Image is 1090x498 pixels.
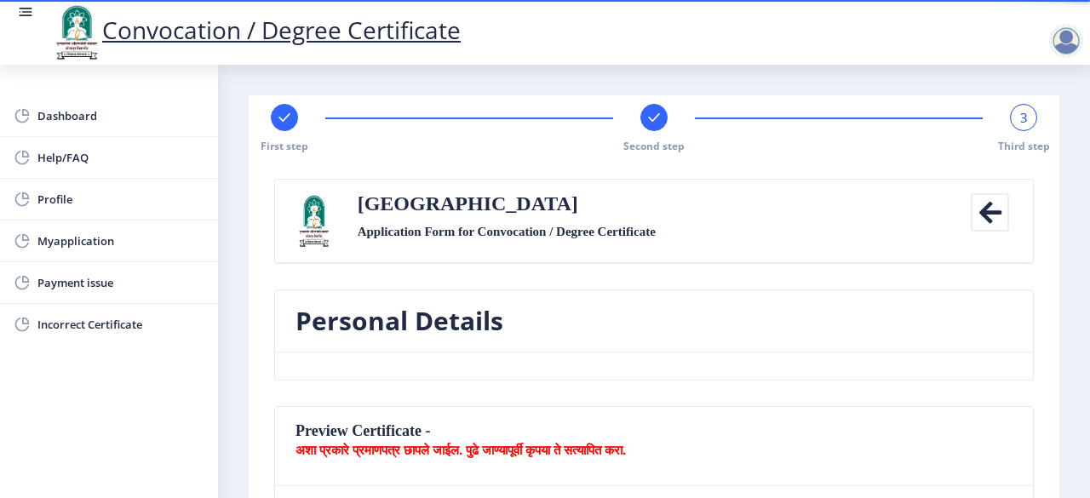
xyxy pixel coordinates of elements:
[37,147,204,168] span: Help/FAQ
[295,441,626,458] b: अशा प्रकारे प्रमाणपत्र छापले जाईल. पुढे जाण्यापूर्वी कृपया ते सत्यापित करा.
[358,221,656,242] label: Application Form for Convocation / Degree Certificate
[295,193,332,249] img: sulogo.png
[51,3,102,61] img: logo
[37,106,204,126] span: Dashboard
[37,272,204,293] span: Payment issue
[1020,109,1028,126] span: 3
[261,139,308,153] span: First step
[51,14,461,46] a: Convocation / Degree Certificate
[623,139,685,153] span: Second step
[37,314,204,335] span: Incorrect Certificate
[275,407,1033,486] nb-card-header: Preview Certificate -
[998,139,1050,153] span: Third step
[358,193,578,214] label: [GEOGRAPHIC_DATA]
[37,189,204,209] span: Profile
[37,231,204,251] span: Myapplication
[295,304,503,338] h3: Personal Details
[971,193,1009,232] i: Back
